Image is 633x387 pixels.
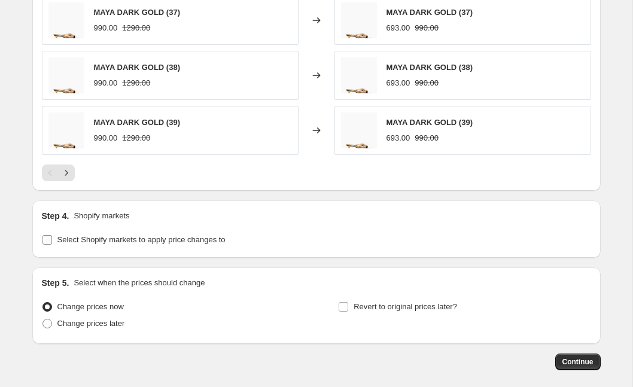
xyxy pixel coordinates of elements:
[57,319,125,328] span: Change prices later
[94,22,118,34] div: 990.00
[42,277,69,289] h2: Step 5.
[48,2,84,38] img: 2025-03VandaNowakpackshoty7016_80x.jpg
[387,8,473,17] span: MAYA DARK GOLD (37)
[94,77,118,89] div: 990.00
[562,357,594,367] span: Continue
[58,164,75,181] button: Next
[94,118,180,127] span: MAYA DARK GOLD (39)
[122,22,150,34] strike: 1290.00
[42,164,75,181] nav: Pagination
[341,112,377,148] img: 2025-03VandaNowakpackshoty7016_80x.jpg
[415,77,439,89] strike: 990.00
[74,277,205,289] p: Select when the prices should change
[122,77,150,89] strike: 1290.00
[122,132,150,144] strike: 1290.00
[341,57,377,93] img: 2025-03VandaNowakpackshoty7016_80x.jpg
[387,77,410,89] div: 693.00
[415,22,439,34] strike: 990.00
[74,210,129,222] p: Shopify markets
[94,8,180,17] span: MAYA DARK GOLD (37)
[387,63,473,72] span: MAYA DARK GOLD (38)
[387,22,410,34] div: 693.00
[94,132,118,144] div: 990.00
[387,118,473,127] span: MAYA DARK GOLD (39)
[354,302,457,311] span: Revert to original prices later?
[42,210,69,222] h2: Step 4.
[48,112,84,148] img: 2025-03VandaNowakpackshoty7016_80x.jpg
[387,132,410,144] div: 693.00
[94,63,180,72] span: MAYA DARK GOLD (38)
[48,57,84,93] img: 2025-03VandaNowakpackshoty7016_80x.jpg
[57,235,226,244] span: Select Shopify markets to apply price changes to
[57,302,124,311] span: Change prices now
[415,132,439,144] strike: 990.00
[555,354,601,370] button: Continue
[341,2,377,38] img: 2025-03VandaNowakpackshoty7016_80x.jpg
